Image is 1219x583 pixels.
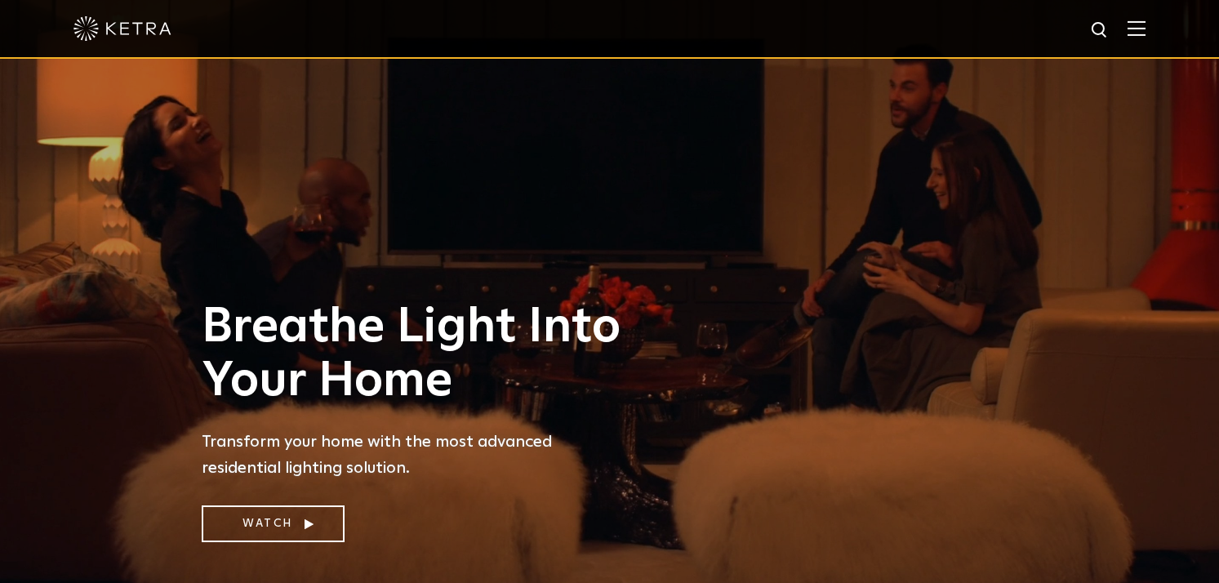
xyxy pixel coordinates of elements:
img: Hamburger%20Nav.svg [1128,20,1146,36]
img: search icon [1090,20,1110,41]
a: Watch [202,505,345,542]
h1: Breathe Light Into Your Home [202,300,634,408]
p: Transform your home with the most advanced residential lighting solution. [202,429,634,481]
img: ketra-logo-2019-white [73,16,171,41]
